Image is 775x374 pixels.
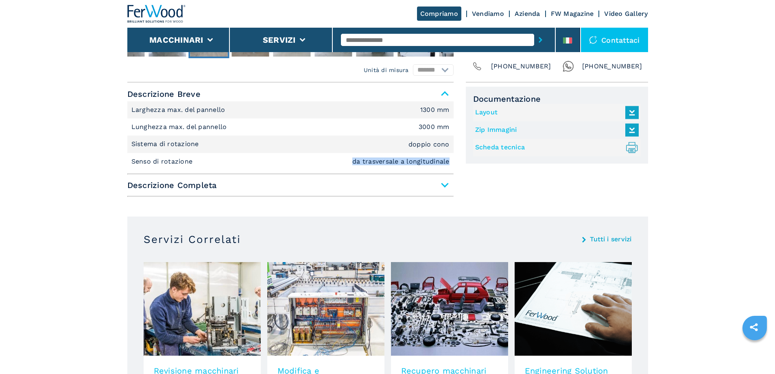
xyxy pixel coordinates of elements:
[131,157,195,166] p: Senso di rotazione
[127,5,186,23] img: Ferwood
[263,35,296,45] button: Servizi
[149,35,203,45] button: Macchinari
[475,123,635,137] a: Zip Immagini
[131,140,201,149] p: Sistema di rotazione
[472,10,504,17] a: Vendiamo
[131,122,229,131] p: Lunghezza max. del pannello
[417,7,461,21] a: Compriamo
[515,10,540,17] a: Azienda
[408,141,450,148] em: doppio cono
[472,61,483,72] img: Phone
[352,158,450,165] em: da trasversale a longitudinale
[127,87,454,101] span: Descrizione Breve
[590,236,632,243] a: Tutti i servizi
[604,10,648,17] a: Video Gallery
[515,262,632,356] img: image
[589,36,597,44] img: Contattaci
[131,105,227,114] p: Larghezza max. del pannello
[551,10,594,17] a: FW Magazine
[563,61,574,72] img: Whatsapp
[144,233,241,246] h3: Servizi Correlati
[534,31,547,49] button: submit-button
[491,61,551,72] span: [PHONE_NUMBER]
[127,178,454,192] span: Descrizione Completa
[582,61,642,72] span: [PHONE_NUMBER]
[364,66,409,74] em: Unità di misura
[267,262,384,356] img: image
[475,141,635,154] a: Scheda tecnica
[391,262,508,356] img: image
[475,106,635,119] a: Layout
[419,124,450,130] em: 3000 mm
[127,101,454,171] div: Descrizione Breve
[473,94,641,104] span: Documentazione
[144,262,261,356] img: image
[581,28,648,52] div: Contattaci
[744,317,764,337] a: sharethis
[420,107,450,113] em: 1300 mm
[740,337,769,368] iframe: Chat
